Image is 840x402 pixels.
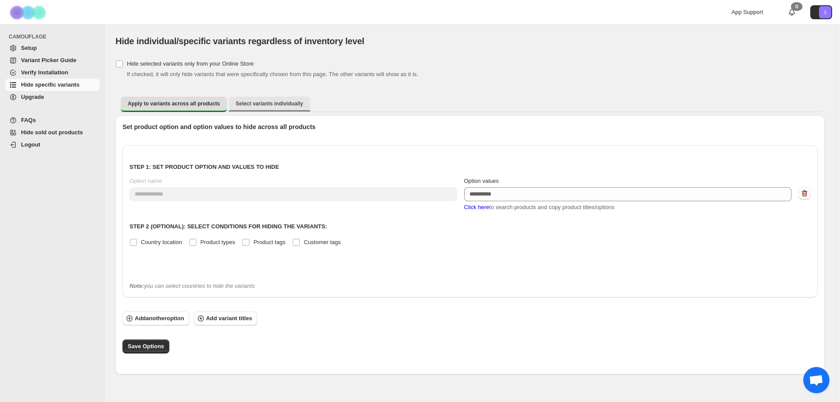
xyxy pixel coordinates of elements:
b: Note: [129,283,144,289]
a: Setup [5,42,100,54]
a: 0 [787,8,796,17]
span: Hide selected variants only from your Online Store [127,60,254,67]
span: FAQs [21,117,36,123]
span: App Support [731,9,763,15]
span: If checked, it will only hide variants that were specifically chosen from this page. The other va... [127,71,418,77]
span: Hide individual/specific variants regardless of inventory level [115,36,364,46]
button: Addanotheroption [122,311,189,325]
span: Select variants individually [236,100,303,107]
span: Customer tags [304,239,341,245]
span: to search products and copy product titles/options [464,204,615,210]
a: Hide specific variants [5,79,100,91]
span: Add another option [135,314,184,323]
div: 0 [791,2,802,11]
p: Set product option and option values to hide across all products [122,122,818,131]
span: Option name [129,178,162,184]
span: Apply to variants across all products [128,100,220,107]
span: Verify Installation [21,69,68,76]
button: Avatar with initials S [810,5,832,19]
span: Setup [21,45,37,51]
span: Option values [464,178,499,184]
p: Step 2 (Optional): Select conditions for hiding the variants: [129,222,811,231]
span: Upgrade [21,94,44,100]
a: FAQs [5,114,100,126]
span: Variant Picker Guide [21,57,76,63]
span: Save Options [128,342,164,351]
span: Country location [141,239,182,245]
a: Logout [5,139,100,151]
text: S [823,10,826,15]
a: Variant Picker Guide [5,54,100,66]
button: Apply to variants across all products [121,97,227,112]
span: Hide sold out products [21,129,83,136]
span: Product types [200,239,235,245]
button: Save Options [122,339,169,353]
span: Logout [21,141,40,148]
a: Verify Installation [5,66,100,79]
div: Apply to variants across all products [115,115,825,374]
span: CAMOUFLAGE [9,33,101,40]
span: Click here [464,204,490,210]
button: Select variants individually [229,97,310,111]
button: Add variant titles [194,311,257,325]
div: you can select countries to hide the variants [129,282,811,290]
img: Camouflage [7,0,51,24]
span: Avatar with initials S [819,6,831,18]
a: Upgrade [5,91,100,103]
a: Aprire la chat [803,367,829,393]
span: Product tags [253,239,285,245]
span: Add variant titles [206,314,252,323]
p: Step 1: Set product option and values to hide [129,163,811,171]
span: Hide specific variants [21,81,80,88]
a: Hide sold out products [5,126,100,139]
